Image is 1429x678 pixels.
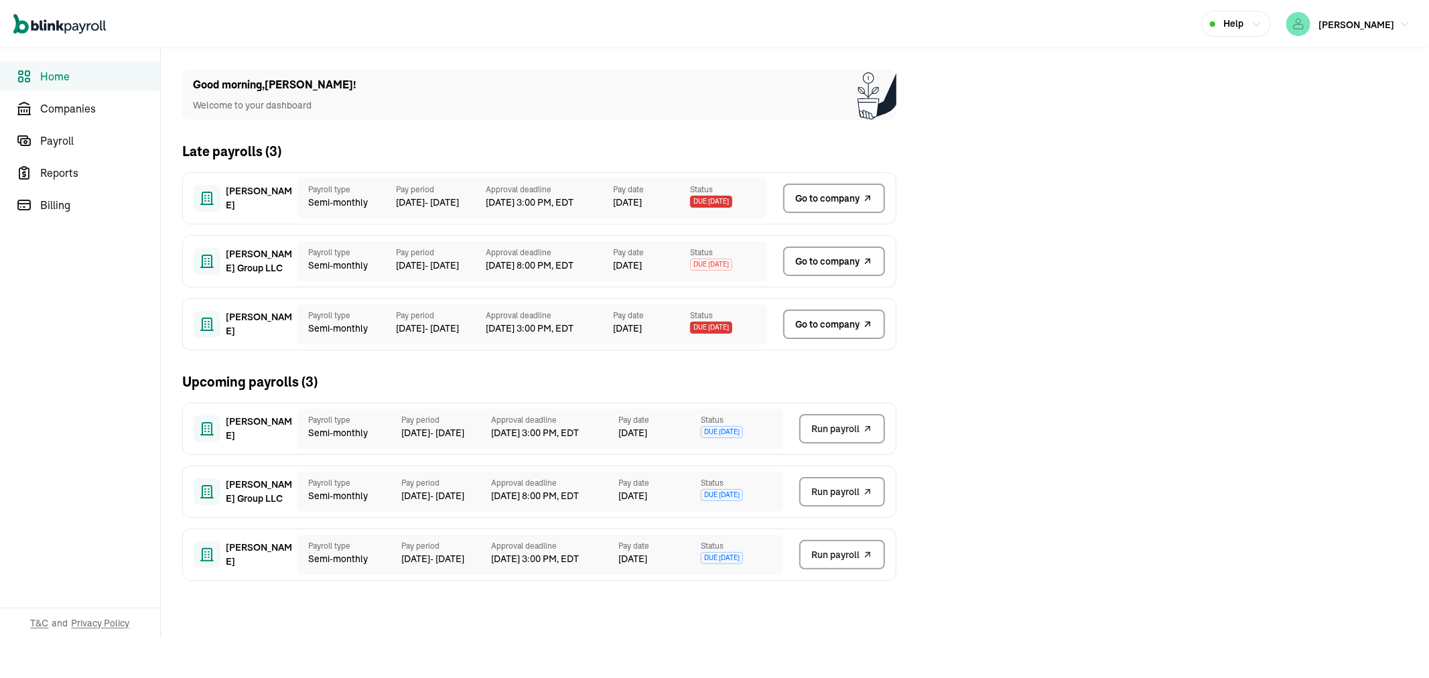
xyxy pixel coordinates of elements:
[396,322,486,336] span: [DATE] - [DATE]
[401,477,491,489] span: Pay period
[401,552,491,566] span: [DATE] - [DATE]
[690,310,767,322] span: Status
[858,70,896,120] img: Plant illustration
[40,100,160,117] span: Companies
[401,426,491,440] span: [DATE] - [DATE]
[701,552,743,564] span: Due [DATE]
[783,247,885,276] a: Go to company
[486,247,613,259] span: Approval deadline
[783,310,885,339] a: Go to company
[396,196,486,210] span: [DATE] - [DATE]
[31,616,49,630] span: T&C
[690,184,767,196] span: Status
[701,489,743,501] span: Due [DATE]
[401,489,491,503] span: [DATE] - [DATE]
[613,322,642,336] span: [DATE]
[396,247,486,259] span: Pay period
[226,247,293,275] span: [PERSON_NAME] Group LLC
[308,426,391,440] span: Semi-monthly
[486,322,613,336] span: [DATE] 3:00 PM, EDT
[1318,19,1394,31] span: [PERSON_NAME]
[613,259,642,273] span: [DATE]
[486,310,613,322] span: Approval deadline
[690,247,767,259] span: Status
[799,477,885,506] button: Run payroll
[52,616,68,630] span: and
[308,322,385,336] span: Semi-monthly
[486,259,613,273] span: [DATE] 8:00 PM, EDT
[72,616,130,630] span: Privacy Policy
[491,414,618,426] span: Approval deadline
[690,196,732,208] span: Due [DATE]
[618,540,701,552] span: Pay date
[491,426,618,440] span: [DATE] 3:00 PM, EDT
[1207,533,1429,678] iframe: Chat Widget
[811,485,860,499] span: Run payroll
[401,540,491,552] span: Pay period
[618,426,647,440] span: [DATE]
[226,478,293,506] span: [PERSON_NAME] Group LLC
[308,540,391,552] span: Payroll type
[690,322,732,334] span: Due [DATE]
[1201,11,1271,37] button: Help
[613,196,642,210] span: [DATE]
[701,477,783,489] span: Status
[308,414,391,426] span: Payroll type
[618,489,647,503] span: [DATE]
[308,247,385,259] span: Payroll type
[396,184,486,196] span: Pay period
[193,77,356,93] h1: Good morning , [PERSON_NAME] !
[618,414,701,426] span: Pay date
[795,318,860,332] span: Go to company
[40,133,160,149] span: Payroll
[1281,9,1416,39] button: [PERSON_NAME]
[40,68,160,84] span: Home
[799,540,885,569] button: Run payroll
[13,5,106,44] nav: Global
[401,414,491,426] span: Pay period
[799,414,885,444] button: Run payroll
[701,414,783,426] span: Status
[486,196,613,210] span: [DATE] 3:00 PM, EDT
[226,415,293,443] span: [PERSON_NAME]
[618,477,701,489] span: Pay date
[226,541,293,569] span: [PERSON_NAME]
[226,184,293,212] span: [PERSON_NAME]
[783,184,885,213] a: Go to company
[690,259,732,271] span: Due [DATE]
[613,247,690,259] span: Pay date
[701,426,743,438] span: Due [DATE]
[308,259,385,273] span: Semi-monthly
[491,477,618,489] span: Approval deadline
[308,552,391,566] span: Semi-monthly
[308,196,385,210] span: Semi-monthly
[308,477,391,489] span: Payroll type
[396,259,486,273] span: [DATE] - [DATE]
[795,255,860,269] span: Go to company
[308,489,391,503] span: Semi-monthly
[1223,17,1243,31] span: Help
[491,489,618,503] span: [DATE] 8:00 PM, EDT
[613,310,690,322] span: Pay date
[618,552,647,566] span: [DATE]
[226,310,293,338] span: [PERSON_NAME]
[811,548,860,562] span: Run payroll
[811,422,860,436] span: Run payroll
[795,192,860,206] span: Go to company
[40,197,160,213] span: Billing
[701,540,783,552] span: Status
[308,184,385,196] span: Payroll type
[308,310,385,322] span: Payroll type
[613,184,690,196] span: Pay date
[182,141,281,161] h2: Late payrolls ( 3 )
[40,165,160,181] span: Reports
[491,540,618,552] span: Approval deadline
[193,98,356,113] p: Welcome to your dashboard
[486,184,613,196] span: Approval deadline
[491,552,618,566] span: [DATE] 3:00 PM, EDT
[396,310,486,322] span: Pay period
[182,372,318,392] h2: Upcoming payrolls ( 3 )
